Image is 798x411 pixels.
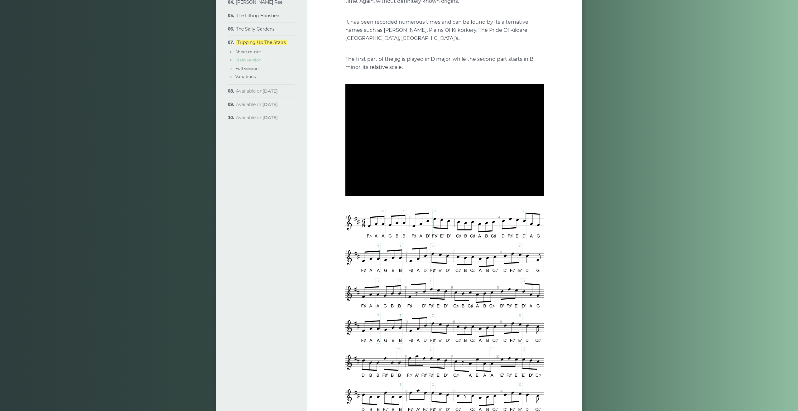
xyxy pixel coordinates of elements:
[236,13,279,18] a: The Lilting Banshee
[262,102,278,107] strong: [DATE]
[236,102,278,107] span: Available on
[235,57,262,62] a: Plain version
[262,88,278,94] strong: [DATE]
[235,49,261,54] a: Sheet music
[345,55,544,71] p: The first part of the jig is played in D major, while the second part starts in B minor, its rela...
[236,40,287,45] a: Tripping Up The Stairs
[262,115,278,120] strong: [DATE]
[236,115,278,120] span: Available on
[235,74,256,79] a: Variations
[345,18,544,42] p: It has been recorded numerous times and can be found by its alternative names such as [PERSON_NAM...
[236,26,275,32] a: The Sally Gardens
[235,66,259,71] a: Full version
[236,88,278,94] span: Available on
